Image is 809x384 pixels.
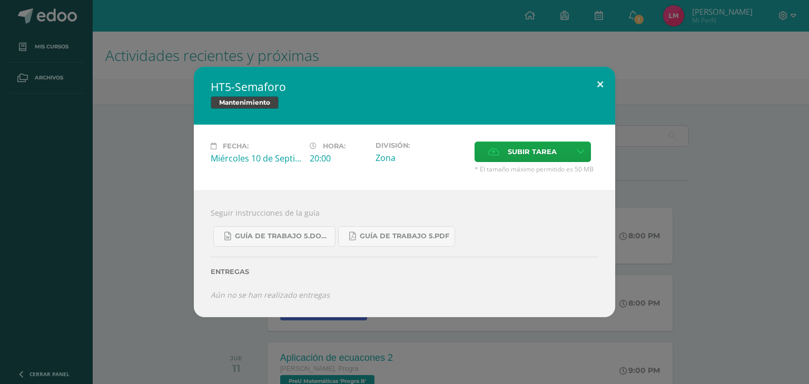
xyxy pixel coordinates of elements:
label: Entregas [211,268,598,276]
div: Seguir instrucciones de la guía [194,190,615,317]
i: Aún no se han realizado entregas [211,290,330,300]
span: Subir tarea [508,142,557,161]
span: Hora: [323,142,346,150]
span: Mantenimiento [211,96,279,109]
label: División: [376,142,466,149]
a: Guía de trabajo 5.pdf [338,226,455,247]
div: Zona [376,152,466,164]
button: Close (Esc) [585,67,615,103]
span: Guía de trabajo 5.pdf [360,232,449,240]
span: Guía de trabajo 5.docx [235,232,330,240]
div: Miércoles 10 de Septiembre [211,153,301,164]
div: 20:00 [310,153,367,164]
span: * El tamaño máximo permitido es 50 MB [475,165,598,174]
span: Fecha: [223,142,249,150]
h2: HT5-Semaforo [211,79,598,94]
a: Guía de trabajo 5.docx [213,226,336,247]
